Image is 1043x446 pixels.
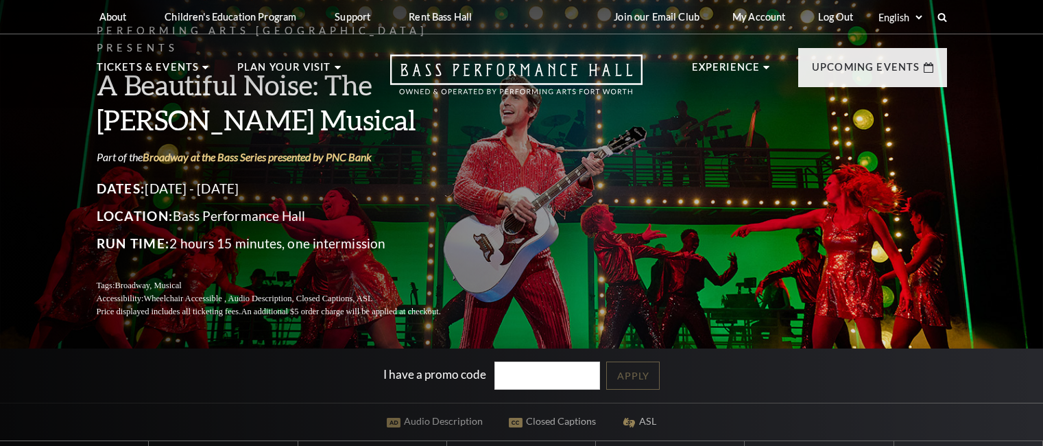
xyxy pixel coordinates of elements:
p: Bass Performance Hall [97,205,474,227]
p: 2 hours 15 minutes, one intermission [97,233,474,255]
span: Broadway, Musical [115,281,181,290]
span: Wheelchair Accessible , Audio Description, Closed Captions, ASL [143,294,372,303]
span: Run Time: [97,235,170,251]
label: I have a promo code [383,367,486,382]
span: An additional $5 order charge will be applied at checkout. [241,307,440,316]
p: Tags: [97,279,474,292]
p: Tickets & Events [97,59,200,84]
p: Price displayed includes all ticketing fees. [97,305,474,318]
a: Broadway at the Bass Series presented by PNC Bank [143,150,372,163]
p: Upcoming Events [812,59,920,84]
p: Plan Your Visit [237,59,331,84]
p: About [99,11,127,23]
span: Dates: [97,180,145,196]
span: Location: [97,208,173,224]
p: Support [335,11,370,23]
p: Part of the [97,150,474,165]
p: Experience [692,59,760,84]
select: Select: [876,11,924,24]
p: Accessibility: [97,292,474,305]
p: Rent Bass Hall [409,11,472,23]
p: Children's Education Program [165,11,296,23]
p: [DATE] - [DATE] [97,178,474,200]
